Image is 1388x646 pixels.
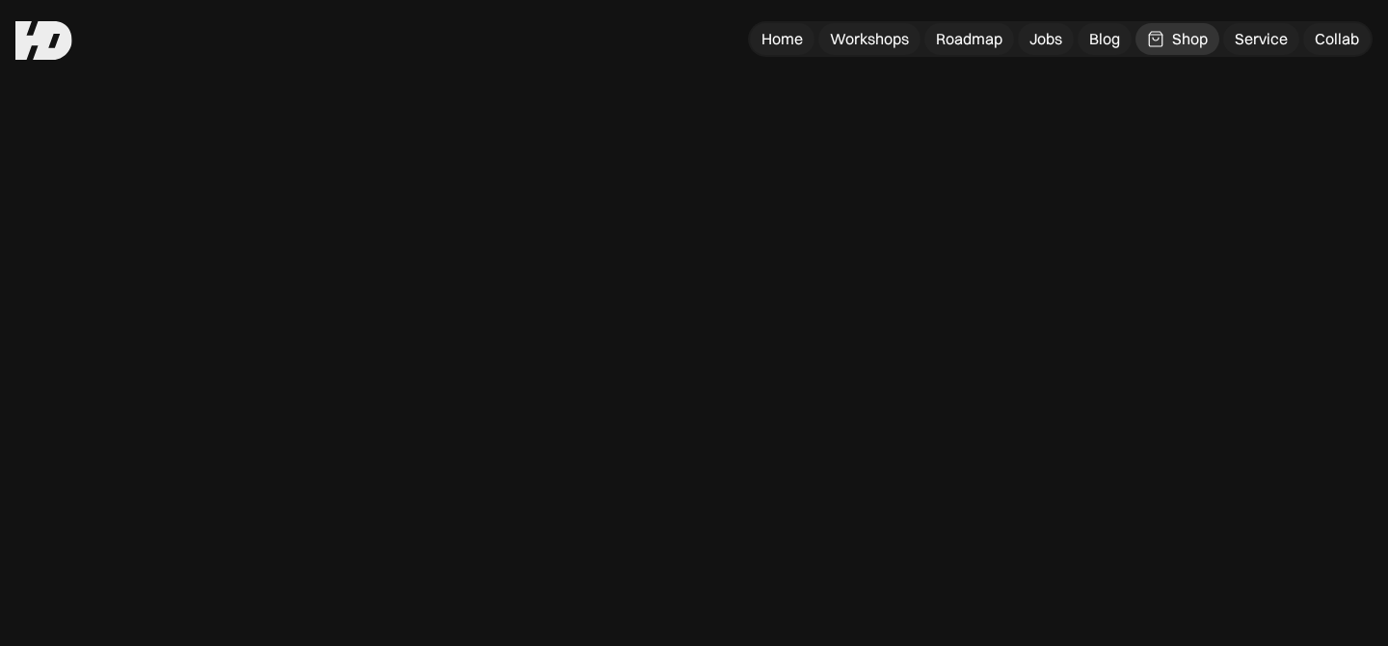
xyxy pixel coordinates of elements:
a: Shop [1135,23,1219,55]
a: Blog [1078,23,1132,55]
a: Home [750,23,814,55]
a: Workshops [818,23,921,55]
a: Service [1223,23,1299,55]
a: Collab [1303,23,1371,55]
div: Shop [1172,29,1208,49]
div: Blog [1089,29,1120,49]
div: Collab [1315,29,1359,49]
div: Jobs [1029,29,1062,49]
a: Jobs [1018,23,1074,55]
div: Workshops [830,29,909,49]
div: Service [1235,29,1288,49]
a: Roadmap [924,23,1014,55]
div: Roadmap [936,29,1002,49]
div: Home [761,29,803,49]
